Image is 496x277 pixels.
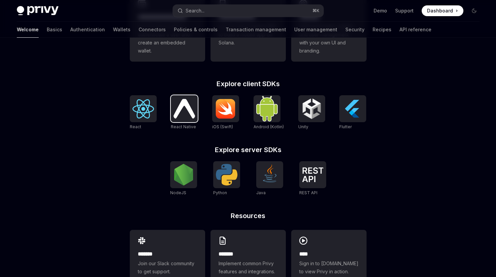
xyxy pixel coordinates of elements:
[299,259,358,276] span: Sign in to [DOMAIN_NAME] to view Privy in action.
[254,95,284,130] a: Android (Kotlin)Android (Kotlin)
[17,6,59,15] img: dark logo
[395,7,414,14] a: Support
[399,22,431,38] a: API reference
[256,190,266,195] span: Java
[259,164,280,185] img: Java
[226,22,286,38] a: Transaction management
[17,22,39,38] a: Welcome
[170,161,197,196] a: NodeJSNodeJS
[170,190,186,195] span: NodeJS
[130,124,141,129] span: React
[130,146,367,153] h2: Explore server SDKs
[339,95,366,130] a: FlutterFlutter
[342,98,364,119] img: Flutter
[173,164,194,185] img: NodeJS
[130,212,367,219] h2: Resources
[256,96,278,121] img: Android (Kotlin)
[174,22,218,38] a: Policies & controls
[173,5,323,17] button: Search...⌘K
[132,99,154,118] img: React
[212,95,239,130] a: iOS (Swift)iOS (Swift)
[212,124,233,129] span: iOS (Swift)
[216,164,237,185] img: Python
[171,124,196,129] span: React Native
[213,161,240,196] a: PythonPython
[171,95,198,130] a: React NativeReact Native
[298,124,308,129] span: Unity
[422,5,463,16] a: Dashboard
[427,7,453,14] span: Dashboard
[301,98,322,119] img: Unity
[373,22,391,38] a: Recipes
[294,22,337,38] a: User management
[345,22,365,38] a: Security
[186,7,204,15] div: Search...
[113,22,130,38] a: Wallets
[374,7,387,14] a: Demo
[70,22,105,38] a: Authentication
[174,99,195,118] img: React Native
[299,190,317,195] span: REST API
[130,95,157,130] a: ReactReact
[299,23,358,55] span: Whitelabel login, wallets, and user management with your own UI and branding.
[298,95,325,130] a: UnityUnity
[138,259,197,276] span: Join our Slack community to get support.
[215,99,236,119] img: iOS (Swift)
[213,190,227,195] span: Python
[312,8,319,13] span: ⌘ K
[130,80,367,87] h2: Explore client SDKs
[339,124,352,129] span: Flutter
[302,167,323,182] img: REST API
[139,22,166,38] a: Connectors
[47,22,62,38] a: Basics
[254,124,284,129] span: Android (Kotlin)
[469,5,480,16] button: Toggle dark mode
[256,161,283,196] a: JavaJava
[299,161,326,196] a: REST APIREST API
[219,259,278,276] span: Implement common Privy features and integrations.
[138,23,197,55] span: Use the React SDK to authenticate a user and create an embedded wallet.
